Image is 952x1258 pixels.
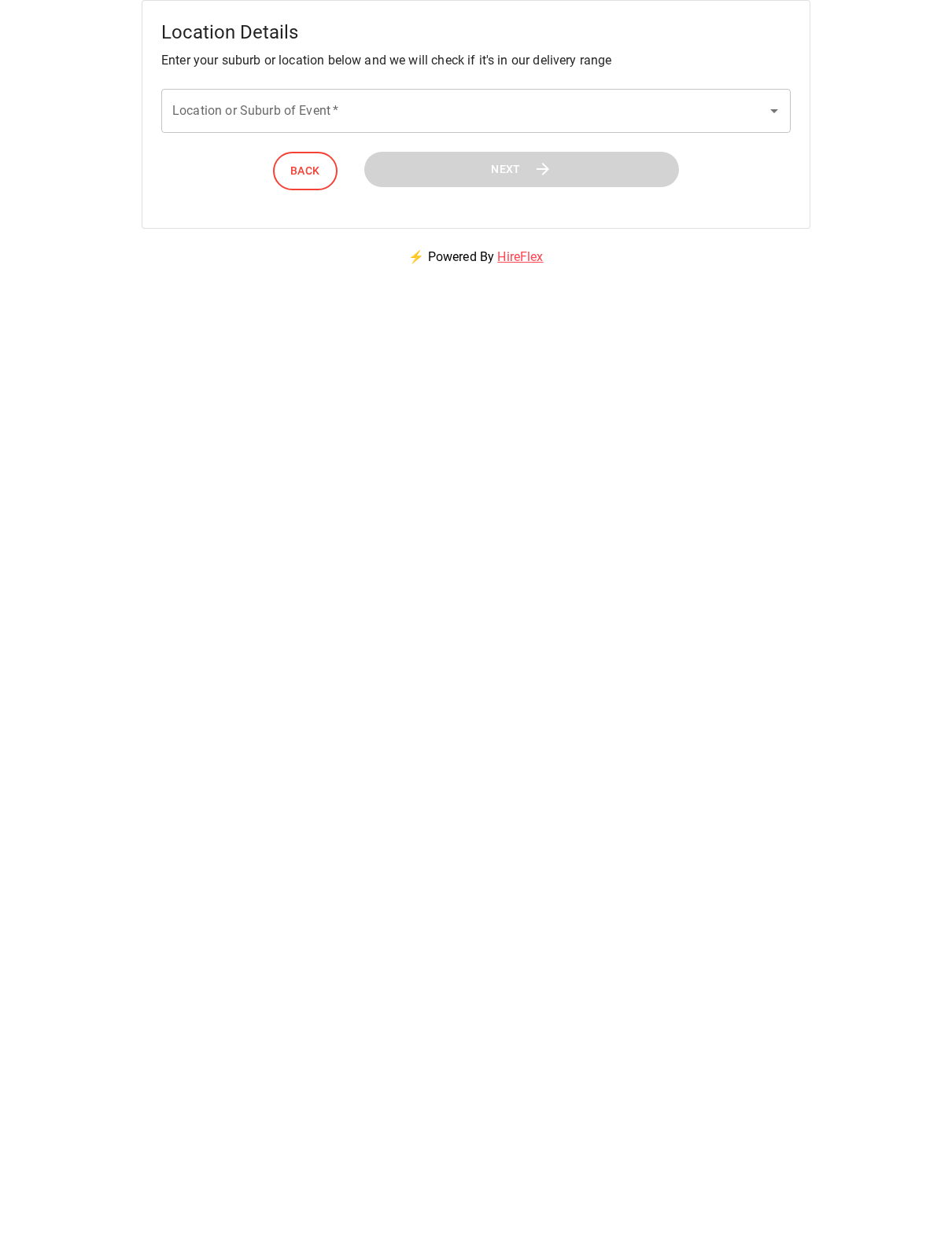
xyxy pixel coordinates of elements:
span: Next [491,160,521,179]
h5: Location Details [161,20,791,45]
span: Back [290,161,320,181]
p: ⚡ Powered By [389,229,562,285]
button: Back [273,152,338,190]
p: Enter your suburb or location below and we will check if it's in our delivery range [161,51,791,70]
a: HireFlex [497,249,543,264]
button: Next [364,152,679,187]
button: Open [763,100,785,122]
